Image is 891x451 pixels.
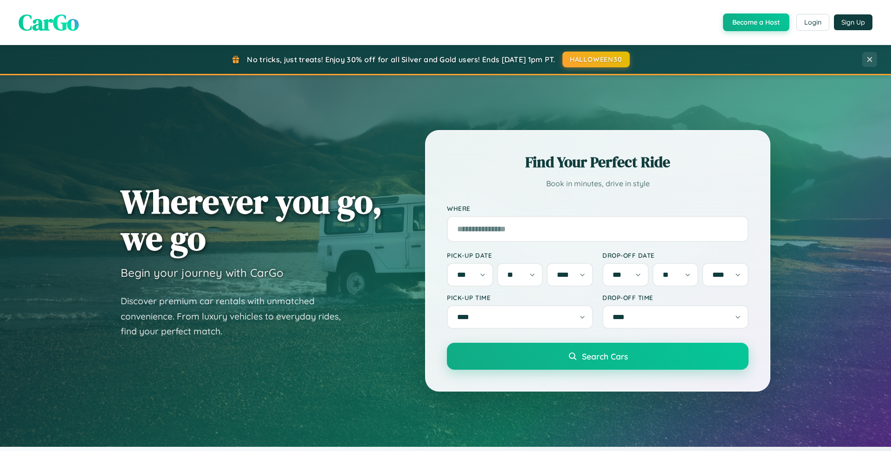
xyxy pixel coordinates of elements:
[582,351,628,361] span: Search Cars
[247,55,555,64] span: No tricks, just treats! Enjoy 30% off for all Silver and Gold users! Ends [DATE] 1pm PT.
[723,13,789,31] button: Become a Host
[121,183,382,256] h1: Wherever you go, we go
[602,251,749,259] label: Drop-off Date
[602,294,749,301] label: Drop-off Time
[562,52,630,67] button: HALLOWEEN30
[447,204,749,212] label: Where
[447,177,749,190] p: Book in minutes, drive in style
[121,266,284,280] h3: Begin your journey with CarGo
[447,343,749,370] button: Search Cars
[447,251,593,259] label: Pick-up Date
[447,294,593,301] label: Pick-up Time
[19,7,79,38] span: CarGo
[834,14,872,30] button: Sign Up
[796,14,829,31] button: Login
[447,152,749,172] h2: Find Your Perfect Ride
[121,294,353,339] p: Discover premium car rentals with unmatched convenience. From luxury vehicles to everyday rides, ...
